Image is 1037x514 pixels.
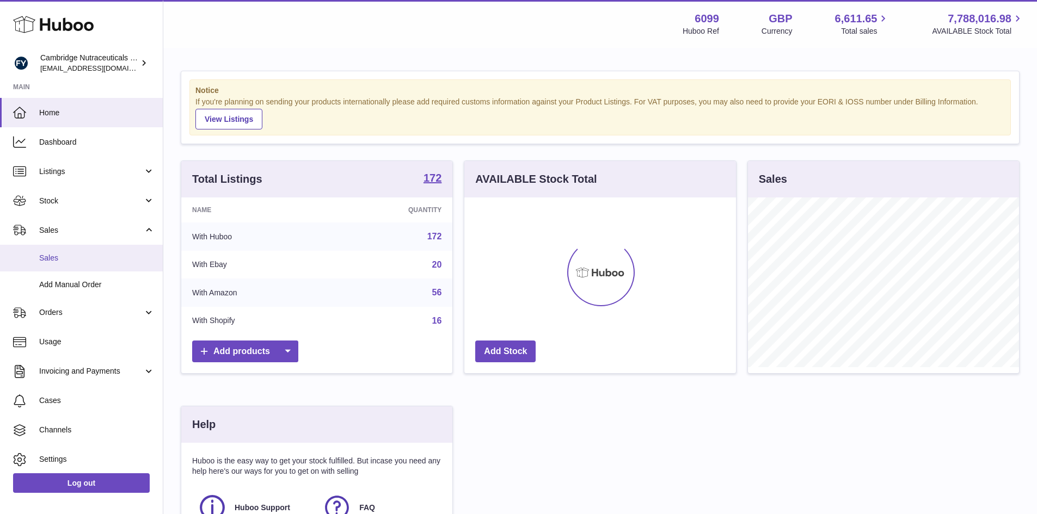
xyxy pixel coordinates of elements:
[424,172,441,183] strong: 172
[13,473,150,493] a: Log out
[181,222,330,251] td: With Huboo
[195,97,1005,129] div: If you're planning on sending your products internationally please add required customs informati...
[39,280,155,290] span: Add Manual Order
[932,11,1024,36] a: 7,788,016.98 AVAILABLE Stock Total
[769,11,792,26] strong: GBP
[40,64,160,72] span: [EMAIL_ADDRESS][DOMAIN_NAME]
[181,251,330,279] td: With Ebay
[192,456,441,476] p: Huboo is the easy way to get your stock fulfilled. But incase you need any help here's our ways f...
[432,316,442,325] a: 16
[424,172,441,185] a: 172
[841,26,889,36] span: Total sales
[948,11,1011,26] span: 7,788,016.98
[932,26,1024,36] span: AVAILABLE Stock Total
[359,503,375,513] span: FAQ
[195,109,262,129] a: View Listings
[192,172,262,187] h3: Total Listings
[235,503,290,513] span: Huboo Support
[39,307,143,318] span: Orders
[427,232,442,241] a: 172
[181,197,330,222] th: Name
[762,26,793,36] div: Currency
[835,11,878,26] span: 6,611.65
[330,197,453,222] th: Quantity
[432,288,442,297] a: 56
[181,307,330,335] td: With Shopify
[192,340,298,363] a: Add products
[181,278,330,307] td: With Amazon
[195,85,1005,96] strong: Notice
[432,260,442,269] a: 20
[39,425,155,435] span: Channels
[835,11,890,36] a: 6,611.65 Total sales
[39,196,143,206] span: Stock
[39,366,143,376] span: Invoicing and Payments
[39,454,155,465] span: Settings
[759,172,787,187] h3: Sales
[695,11,719,26] strong: 6099
[475,340,536,363] a: Add Stock
[39,108,155,118] span: Home
[475,172,597,187] h3: AVAILABLE Stock Total
[39,166,143,177] span: Listings
[39,253,155,263] span: Sales
[683,26,719,36] div: Huboo Ref
[13,55,29,71] img: huboo@camnutra.com
[40,53,138,73] div: Cambridge Nutraceuticals Ltd
[39,137,155,147] span: Dashboard
[39,337,155,347] span: Usage
[39,395,155,406] span: Cases
[192,417,216,432] h3: Help
[39,225,143,236] span: Sales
